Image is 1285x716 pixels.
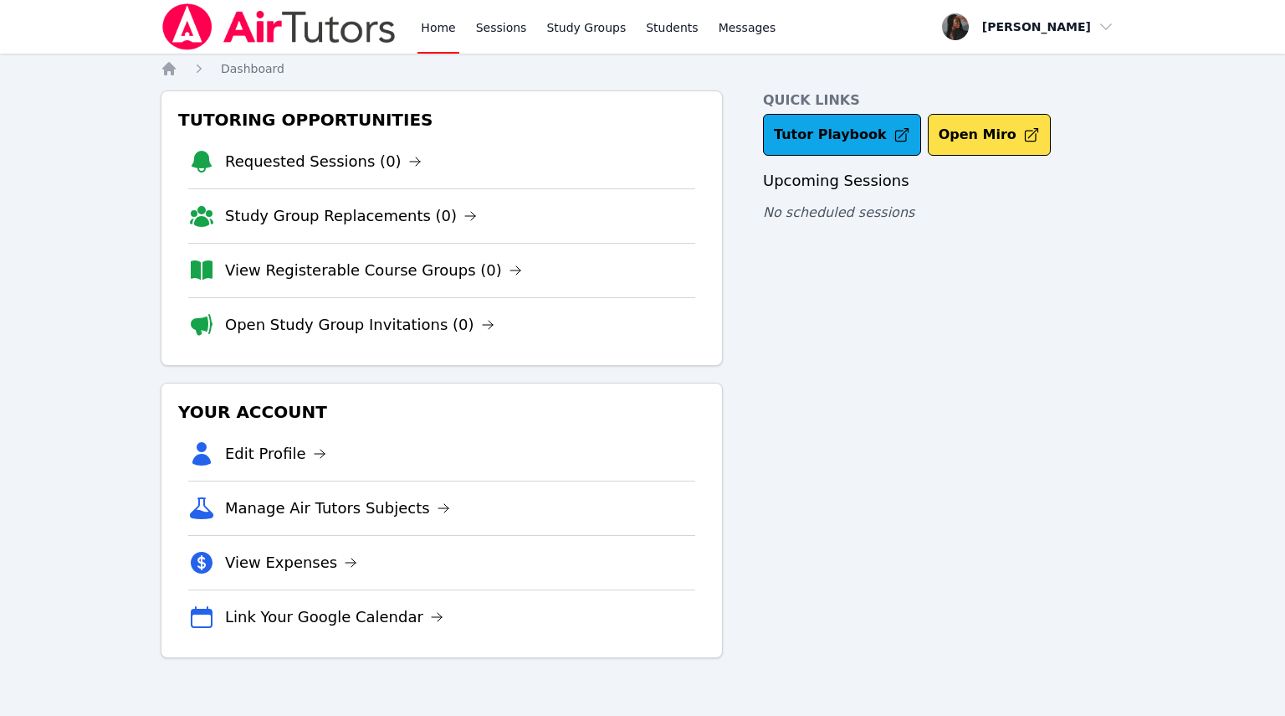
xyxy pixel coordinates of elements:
[225,204,477,228] a: Study Group Replacements (0)
[928,114,1051,156] button: Open Miro
[225,150,422,173] a: Requested Sessions (0)
[221,60,284,77] a: Dashboard
[225,497,450,520] a: Manage Air Tutors Subjects
[225,259,522,282] a: View Registerable Course Groups (0)
[175,397,709,427] h3: Your Account
[175,105,709,135] h3: Tutoring Opportunities
[763,114,921,156] a: Tutor Playbook
[221,62,284,75] span: Dashboard
[763,90,1124,111] h4: Quick Links
[719,19,776,36] span: Messages
[763,204,914,220] span: No scheduled sessions
[763,169,1124,193] h3: Upcoming Sessions
[225,313,494,337] a: Open Study Group Invitations (0)
[161,60,1124,77] nav: Breadcrumb
[225,551,357,574] a: View Expenses
[225,442,326,466] a: Edit Profile
[161,3,397,50] img: Air Tutors
[225,605,443,629] a: Link Your Google Calendar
